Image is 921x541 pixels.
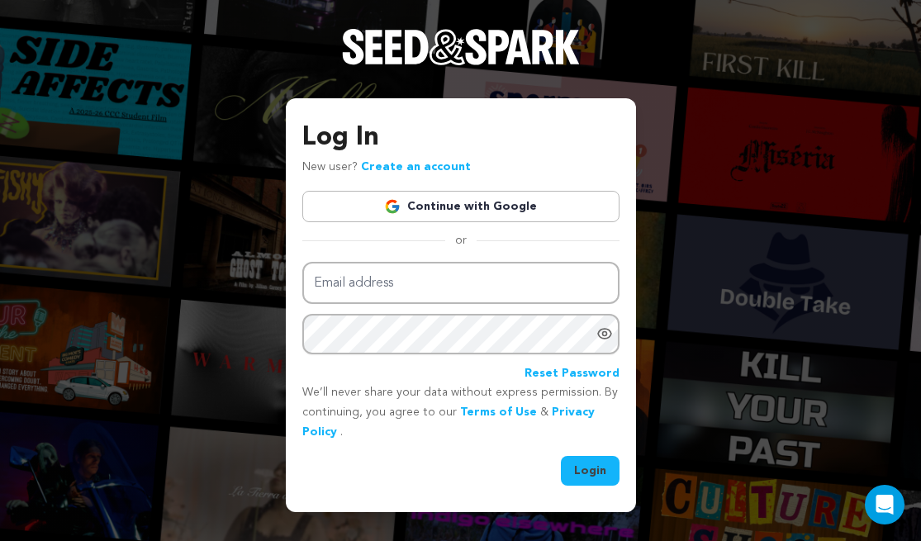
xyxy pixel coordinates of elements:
a: Reset Password [525,364,620,384]
button: Login [561,456,620,486]
p: New user? [302,158,471,178]
a: Continue with Google [302,191,620,222]
h3: Log In [302,118,620,158]
div: Open Intercom Messenger [865,485,904,524]
a: Create an account [361,161,471,173]
a: Terms of Use [460,406,537,418]
a: Seed&Spark Homepage [342,29,580,98]
input: Email address [302,262,620,304]
p: We’ll never share your data without express permission. By continuing, you agree to our & . [302,383,620,442]
a: Show password as plain text. Warning: this will display your password on the screen. [596,325,613,342]
span: or [445,232,477,249]
img: Seed&Spark Logo [342,29,580,65]
img: Google logo [384,198,401,215]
